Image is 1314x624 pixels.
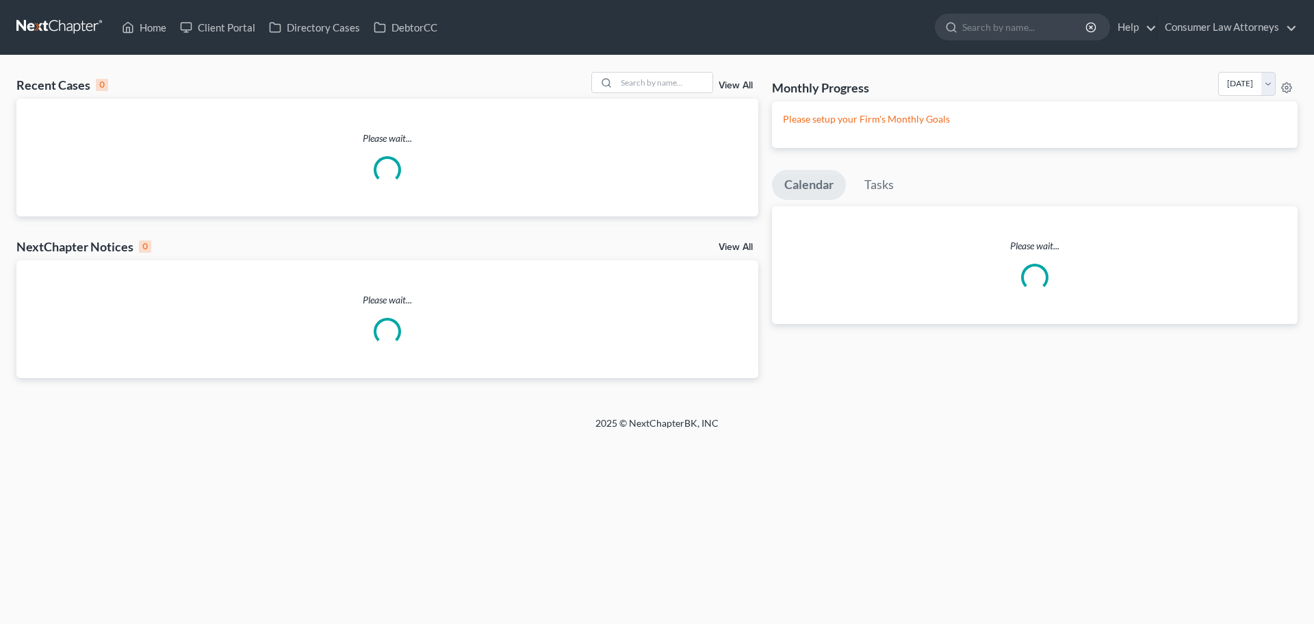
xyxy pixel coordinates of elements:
[262,15,367,40] a: Directory Cases
[719,242,753,252] a: View All
[16,132,758,145] p: Please wait...
[617,73,712,92] input: Search by name...
[96,79,108,91] div: 0
[267,416,1047,441] div: 2025 © NextChapterBK, INC
[852,170,906,200] a: Tasks
[16,293,758,307] p: Please wait...
[367,15,444,40] a: DebtorCC
[772,239,1298,253] p: Please wait...
[772,170,846,200] a: Calendar
[16,77,108,93] div: Recent Cases
[173,15,262,40] a: Client Portal
[772,79,869,96] h3: Monthly Progress
[1111,15,1157,40] a: Help
[16,238,151,255] div: NextChapter Notices
[962,14,1087,40] input: Search by name...
[115,15,173,40] a: Home
[139,240,151,253] div: 0
[1158,15,1297,40] a: Consumer Law Attorneys
[719,81,753,90] a: View All
[783,112,1287,126] p: Please setup your Firm's Monthly Goals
